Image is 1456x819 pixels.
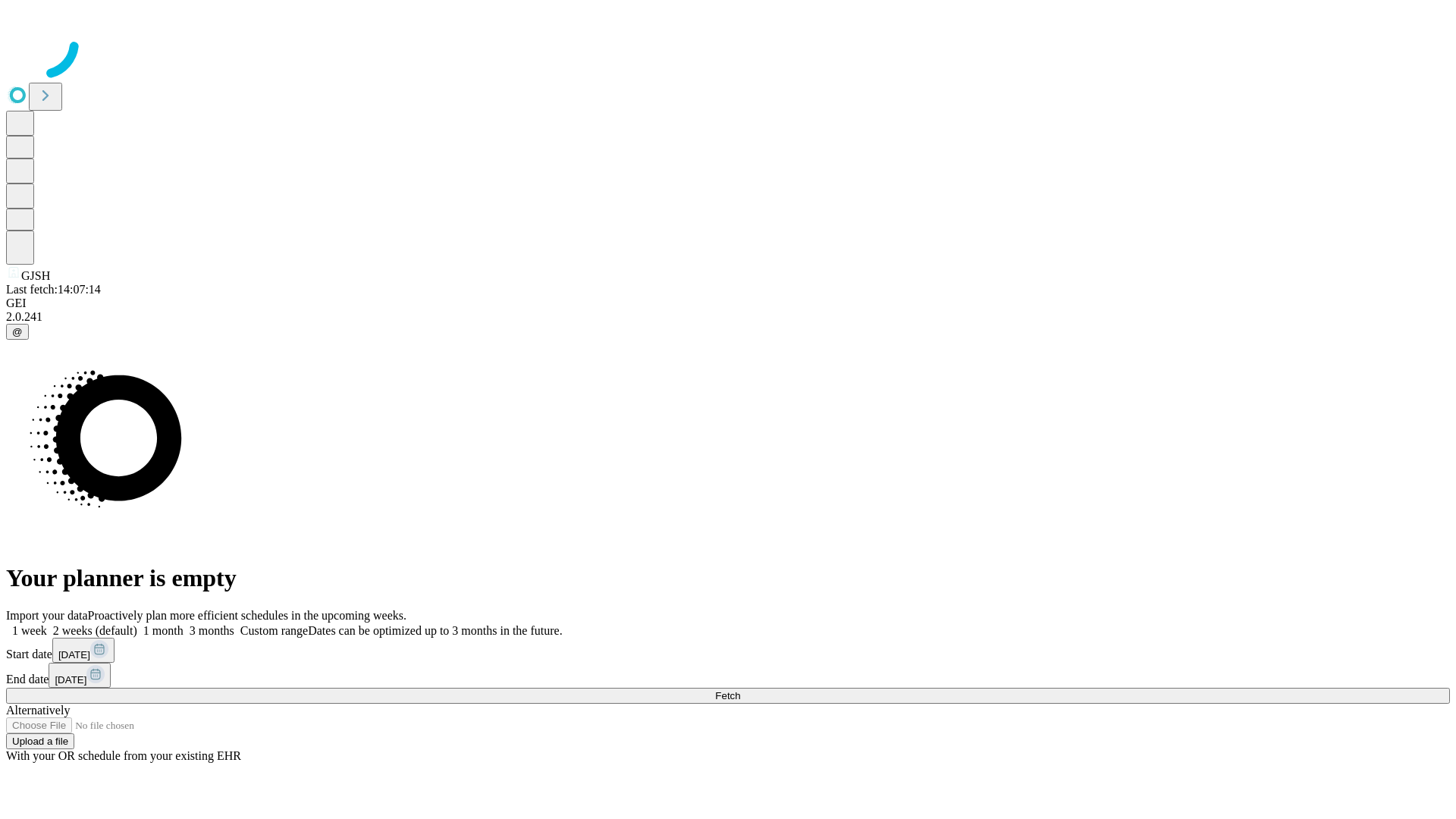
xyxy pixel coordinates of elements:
[6,283,101,296] span: Last fetch: 14:07:14
[6,688,1450,704] button: Fetch
[49,663,111,688] button: [DATE]
[6,609,88,622] span: Import your data
[308,624,562,637] span: Dates can be optimized up to 3 months in the future.
[55,674,86,686] span: [DATE]
[6,297,1450,310] div: GEI
[53,624,137,637] span: 2 weeks (default)
[21,269,50,282] span: GJSH
[6,324,29,340] button: @
[6,733,74,749] button: Upload a file
[190,624,234,637] span: 3 months
[6,749,241,762] span: With your OR schedule from your existing EHR
[6,663,1450,688] div: End date
[88,609,406,622] span: Proactively plan more efficient schedules in the upcoming weeks.
[6,564,1450,592] h1: Your planner is empty
[143,624,184,637] span: 1 month
[12,326,23,337] span: @
[6,310,1450,324] div: 2.0.241
[12,624,47,637] span: 1 week
[52,638,115,663] button: [DATE]
[58,649,90,661] span: [DATE]
[6,638,1450,663] div: Start date
[715,690,740,701] span: Fetch
[240,624,308,637] span: Custom range
[6,704,70,717] span: Alternatively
